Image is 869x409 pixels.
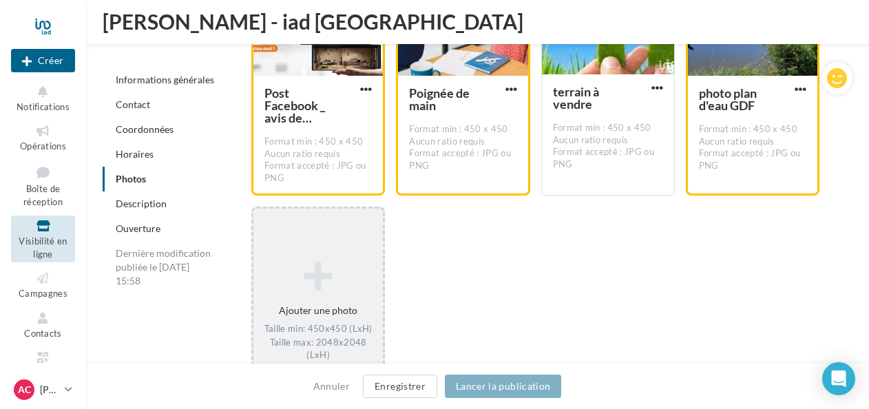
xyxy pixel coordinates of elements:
[11,268,75,302] a: Campagnes
[699,136,806,148] div: Aucun ratio requis
[18,383,31,397] span: AC
[553,85,628,110] div: terrain à vendre
[116,198,167,209] a: Description
[20,140,66,151] span: Opérations
[11,377,75,403] a: AC [PERSON_NAME]
[19,235,67,260] span: Visibilité en ligne
[264,87,337,124] span: Post Facebook _ avis de valeur offert
[103,241,227,293] div: Dernière modification publiée le [DATE] 15:58
[11,216,75,262] a: Visibilité en ligne
[11,49,75,72] div: Nouvelle campagne
[264,160,372,185] div: Format accepté : JPG ou PNG
[116,173,146,185] a: Photos
[445,375,561,398] button: Lancer la publication
[553,134,663,147] div: Aucun ratio requis
[116,148,154,160] a: Horaires
[23,183,63,207] span: Boîte de réception
[17,101,70,112] span: Notifications
[699,87,772,112] div: photo plan d'eau GDF
[19,288,67,299] span: Campagnes
[11,49,75,72] button: Créer
[308,378,355,395] button: Annuler
[11,81,75,115] button: Notifications
[24,328,62,339] span: Contacts
[11,120,75,154] a: Opérations
[11,160,75,211] a: Boîte de réception
[103,11,523,32] span: [PERSON_NAME] - iad [GEOGRAPHIC_DATA]
[11,347,75,381] a: Médiathèque
[699,123,806,136] div: Format min : 450 x 450
[699,147,806,172] div: Format accepté : JPG ou PNG
[553,122,663,134] div: Format min : 450 x 450
[409,147,516,172] div: Format accepté : JPG ou PNG
[409,87,482,112] div: Poignée de main
[264,136,372,148] div: Format min : 450 x 450
[116,74,214,85] a: Informations générales
[822,362,855,395] div: Open Intercom Messenger
[409,123,516,136] div: Format min : 450 x 450
[116,98,150,110] a: Contact
[116,123,174,135] a: Coordonnées
[40,383,59,397] p: [PERSON_NAME]
[363,375,437,398] button: Enregistrer
[116,222,160,234] a: Ouverture
[409,136,516,148] div: Aucun ratio requis
[264,148,372,160] div: Aucun ratio requis
[553,146,663,171] div: Format accepté : JPG ou PNG
[11,308,75,342] a: Contacts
